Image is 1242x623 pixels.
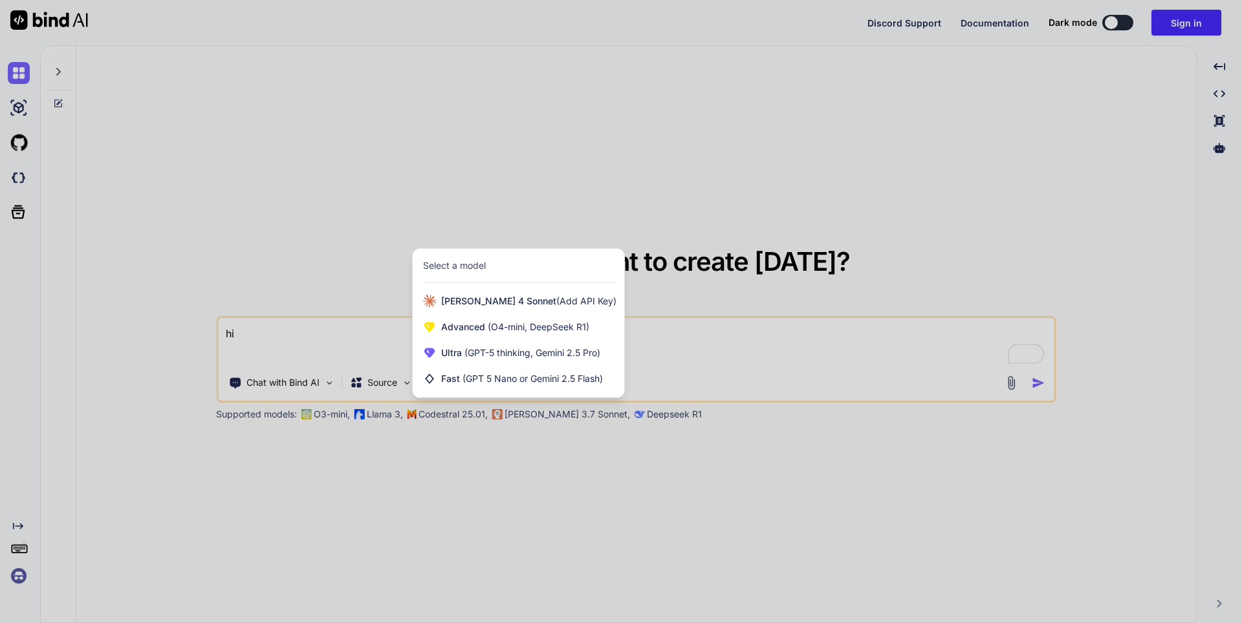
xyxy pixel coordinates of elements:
span: (GPT-5 thinking, Gemini 2.5 Pro) [462,347,600,358]
span: (GPT 5 Nano or Gemini 2.5 Flash) [463,373,603,384]
div: Select a model [423,259,486,272]
span: (O4-mini, DeepSeek R1) [485,321,589,332]
span: Advanced [441,321,589,333]
span: Fast [441,372,603,385]
span: [PERSON_NAME] 4 Sonnet [441,295,616,308]
span: Ultra [441,346,600,359]
span: (Add API Key) [556,295,616,306]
